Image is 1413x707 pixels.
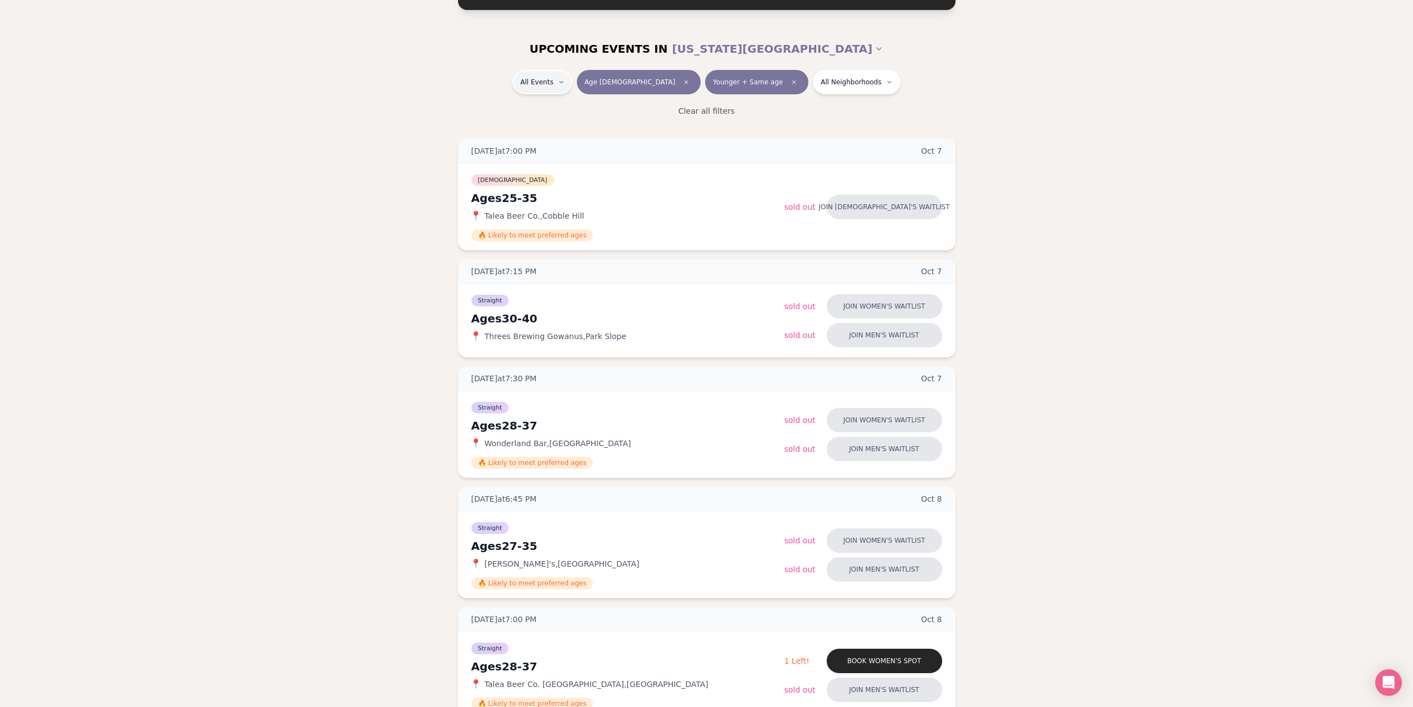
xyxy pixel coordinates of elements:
[785,565,816,574] span: Sold Out
[827,195,942,219] button: Join [DEMOGRAPHIC_DATA]'s waitlist
[471,538,785,554] div: Ages 27-35
[471,493,537,504] span: [DATE] at 6:45 PM
[827,649,942,673] button: Book women's spot
[485,679,708,690] span: Talea Beer Co. [GEOGRAPHIC_DATA] , [GEOGRAPHIC_DATA]
[471,439,480,448] span: 📍
[471,229,594,241] span: 🔥 Likely to meet preferred ages
[672,37,883,61] button: [US_STATE][GEOGRAPHIC_DATA]
[785,445,816,453] span: Sold Out
[672,99,742,123] button: Clear all filters
[827,408,942,432] button: Join women's waitlist
[471,457,594,469] span: 🔥 Likely to meet preferred ages
[471,190,785,206] div: Ages 25-35
[471,402,509,413] span: Straight
[471,211,480,220] span: 📍
[821,78,881,87] span: All Neighborhoods
[471,295,509,306] span: Straight
[485,438,631,449] span: Wonderland Bar , [GEOGRAPHIC_DATA]
[520,78,553,87] span: All Events
[471,659,785,674] div: Ages 28-37
[785,685,816,694] span: Sold Out
[705,70,808,94] button: Younger + Same ageClear preference
[827,557,942,582] button: Join men's waitlist
[921,373,942,384] span: Oct 7
[713,78,783,87] span: Younger + Same age
[785,331,816,340] span: Sold Out
[785,203,816,211] span: Sold Out
[485,558,640,569] span: [PERSON_NAME]'s , [GEOGRAPHIC_DATA]
[827,323,942,347] button: Join men's waitlist
[813,70,900,94] button: All Neighborhoods
[921,145,942,156] span: Oct 7
[680,75,693,89] span: Clear age
[785,302,816,311] span: Sold Out
[471,577,594,589] span: 🔥 Likely to meet preferred ages
[471,145,537,156] span: [DATE] at 7:00 PM
[585,78,675,87] span: Age [DEMOGRAPHIC_DATA]
[577,70,701,94] button: Age [DEMOGRAPHIC_DATA]Clear age
[471,522,509,534] span: Straight
[485,210,585,221] span: Talea Beer Co. , Cobble Hill
[827,528,942,553] button: Join women's waitlist
[471,680,480,689] span: 📍
[471,559,480,568] span: 📍
[471,311,785,326] div: Ages 30-40
[827,437,942,461] button: Join men's waitlist
[471,332,480,341] span: 📍
[530,41,668,57] span: UPCOMING EVENTS IN
[921,493,942,504] span: Oct 8
[471,614,537,625] span: [DATE] at 7:00 PM
[785,416,816,425] span: Sold Out
[921,266,942,277] span: Oct 7
[471,373,537,384] span: [DATE] at 7:30 PM
[827,678,942,702] button: Join men's waitlist
[785,656,809,665] span: 1 Left!
[471,643,509,654] span: Straight
[471,418,785,433] div: Ages 28-37
[485,331,627,342] span: Threes Brewing Gowanus , Park Slope
[921,614,942,625] span: Oct 8
[785,536,816,545] span: Sold Out
[787,75,801,89] span: Clear preference
[827,294,942,319] button: Join women's waitlist
[512,70,572,94] button: All Events
[471,266,537,277] span: [DATE] at 7:15 PM
[471,174,554,186] span: [DEMOGRAPHIC_DATA]
[1375,669,1402,696] div: Open Intercom Messenger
